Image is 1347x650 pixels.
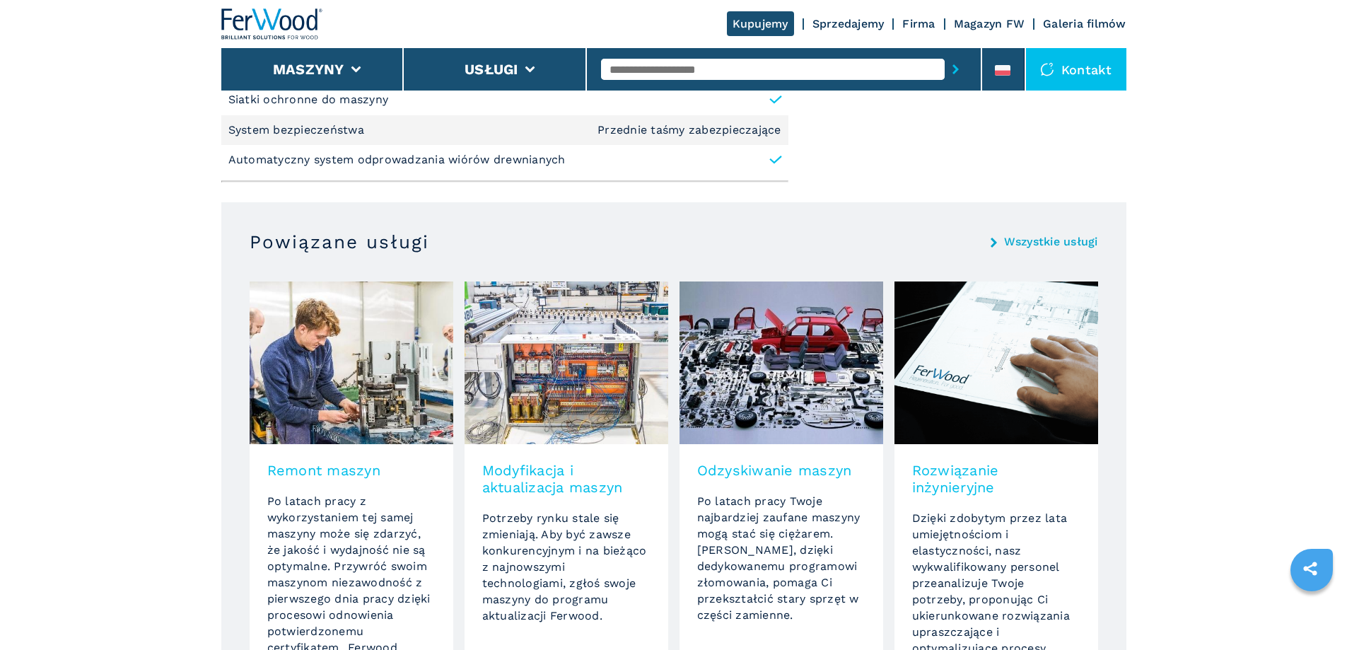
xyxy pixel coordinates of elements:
p: Siatki ochronne do maszyny [228,92,389,108]
em: Przednie taśmy zabezpieczające [597,124,781,136]
a: sharethis [1293,551,1328,586]
a: Sprzedajemy [812,17,885,30]
a: Galeria filmów [1043,17,1126,30]
img: image [894,282,1098,444]
p: System bezpieczeństwa [228,122,368,138]
img: image [680,282,883,444]
button: Maszyny [273,61,344,78]
iframe: Chat [1287,586,1336,639]
p: Potrzeby rynku stale się zmieniają. Aby być zawsze konkurencyjnym i na bieżąco z najnowszymi tech... [482,510,651,624]
h3: Powiązane usługi [250,231,429,253]
a: Kupujemy [727,11,794,36]
h3: Remont maszyn [267,462,436,479]
h3: Odzyskiwanie maszyn [697,462,865,479]
button: submit-button [945,53,967,86]
h3: Modyfikacja i aktualizacja maszyn [482,462,651,496]
img: Kontakt [1040,62,1054,76]
a: Magazyn FW [954,17,1025,30]
button: Usługi [465,61,518,78]
h3: Rozwiązanie inżynieryjne [912,462,1080,496]
img: image [250,282,453,444]
p: Po latach pracy Twoje najbardziej zaufane maszyny mogą stać się ciężarem. [PERSON_NAME], dzięki d... [697,493,865,623]
a: Wszystkie usługi [1004,236,1098,248]
img: image [465,282,668,444]
div: Kontakt [1026,48,1126,91]
p: Automatyczny system odprowadzania wiórów drewnianych [228,152,566,168]
a: Firma [902,17,935,30]
img: Ferwood [221,8,323,40]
